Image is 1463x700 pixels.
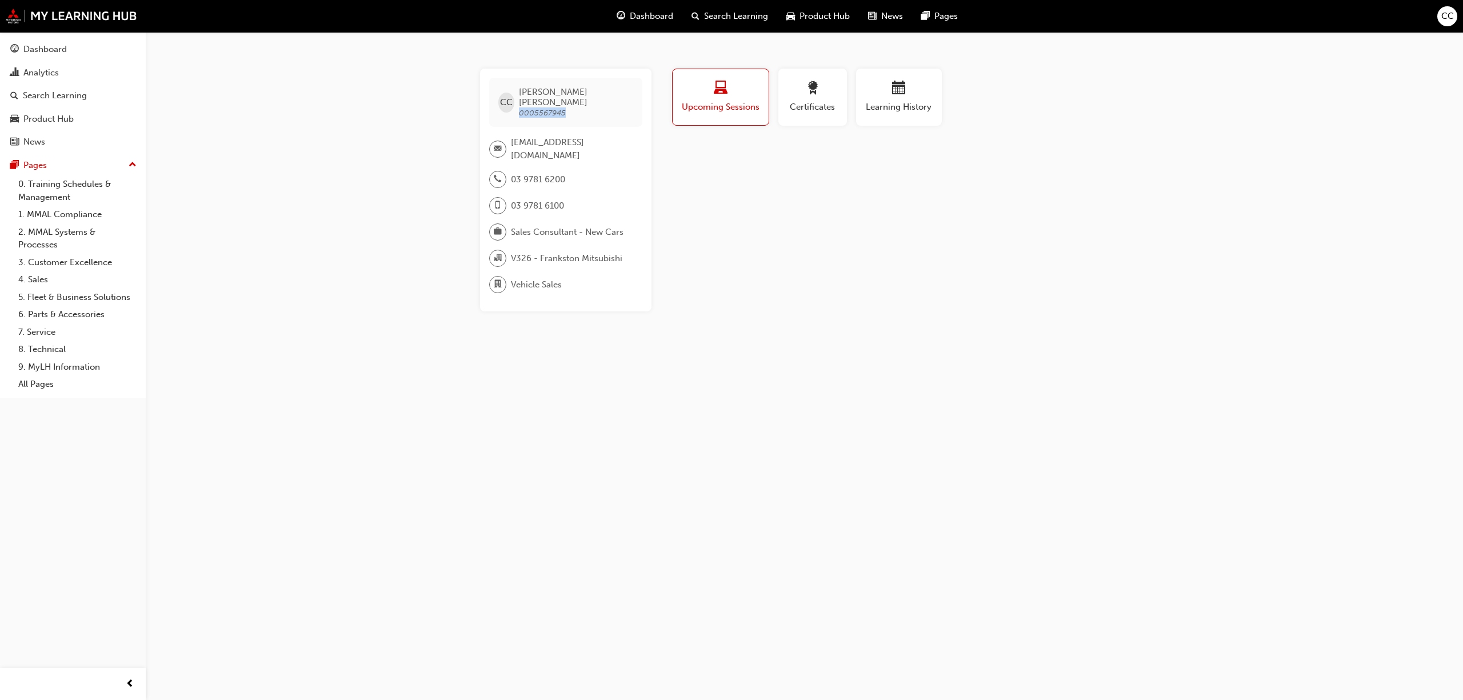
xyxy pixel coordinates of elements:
span: Certificates [787,101,838,114]
span: 03 9781 6200 [511,173,565,186]
img: mmal [6,9,137,23]
span: prev-icon [126,677,134,691]
a: 1. MMAL Compliance [14,206,141,223]
span: calendar-icon [892,81,906,97]
span: email-icon [494,142,502,157]
a: 0. Training Schedules & Management [14,175,141,206]
span: pages-icon [10,161,19,171]
a: 2. MMAL Systems & Processes [14,223,141,254]
a: news-iconNews [859,5,912,28]
span: CC [500,96,513,109]
span: phone-icon [494,172,502,187]
span: news-icon [868,9,877,23]
span: chart-icon [10,68,19,78]
span: Dashboard [630,10,673,23]
div: Product Hub [23,113,74,126]
a: pages-iconPages [912,5,967,28]
a: Search Learning [5,85,141,106]
span: news-icon [10,137,19,147]
span: up-icon [129,158,137,173]
button: DashboardAnalyticsSearch LearningProduct HubNews [5,37,141,155]
span: guage-icon [10,45,19,55]
span: Pages [934,10,958,23]
button: Pages [5,155,141,176]
button: CC [1437,6,1457,26]
span: News [881,10,903,23]
span: car-icon [786,9,795,23]
div: Search Learning [23,89,87,102]
div: News [23,135,45,149]
a: 6. Parts & Accessories [14,306,141,323]
a: All Pages [14,375,141,393]
span: department-icon [494,277,502,292]
span: Learning History [865,101,933,114]
span: search-icon [691,9,699,23]
a: News [5,131,141,153]
a: Analytics [5,62,141,83]
a: Product Hub [5,109,141,130]
a: 4. Sales [14,271,141,289]
span: [PERSON_NAME] [PERSON_NAME] [519,87,633,107]
span: Product Hub [800,10,850,23]
a: 5. Fleet & Business Solutions [14,289,141,306]
span: Upcoming Sessions [681,101,760,114]
button: Certificates [778,69,847,126]
span: Search Learning [704,10,768,23]
span: 0005567945 [519,108,566,118]
div: Pages [23,159,47,172]
span: briefcase-icon [494,225,502,239]
a: search-iconSearch Learning [682,5,777,28]
span: pages-icon [921,9,930,23]
span: car-icon [10,114,19,125]
span: laptop-icon [714,81,727,97]
button: Upcoming Sessions [672,69,769,126]
span: V326 - Frankston Mitsubishi [511,252,622,265]
span: organisation-icon [494,251,502,266]
span: CC [1441,10,1454,23]
span: search-icon [10,91,18,101]
div: Analytics [23,66,59,79]
a: car-iconProduct Hub [777,5,859,28]
span: Vehicle Sales [511,278,562,291]
span: 03 9781 6100 [511,199,564,213]
span: Sales Consultant - New Cars [511,226,623,239]
button: Learning History [856,69,942,126]
span: guage-icon [617,9,625,23]
a: 8. Technical [14,341,141,358]
span: [EMAIL_ADDRESS][DOMAIN_NAME] [511,136,633,162]
span: award-icon [806,81,820,97]
a: 9. MyLH Information [14,358,141,376]
a: 7. Service [14,323,141,341]
span: mobile-icon [494,198,502,213]
a: Dashboard [5,39,141,60]
div: Dashboard [23,43,67,56]
a: 3. Customer Excellence [14,254,141,271]
a: guage-iconDashboard [607,5,682,28]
